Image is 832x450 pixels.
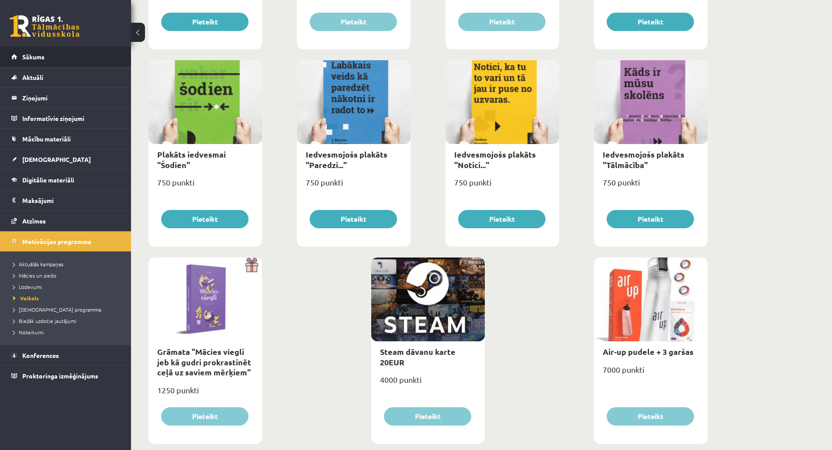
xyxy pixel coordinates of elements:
legend: Informatīvie ziņojumi [22,108,120,128]
a: Rīgas 1. Tālmācības vidusskola [10,15,79,37]
span: [DEMOGRAPHIC_DATA] [22,155,91,163]
a: Veikals [13,294,122,302]
a: Steam dāvanu karte 20EUR [380,347,456,367]
button: Pieteikt [161,13,249,31]
a: Plakāts iedvesmai "Šodien" [157,149,226,169]
span: Mācību materiāli [22,135,71,143]
div: 7000 punkti [594,362,708,384]
a: Ziņojumi [11,88,120,108]
div: 1250 punkti [148,383,262,405]
div: 750 punkti [297,175,411,197]
a: Sākums [11,47,120,67]
button: Pieteikt [161,407,249,426]
button: Pieteikt [458,13,545,31]
div: 750 punkti [594,175,708,197]
a: Uzdevumi [13,283,122,291]
button: Pieteikt [384,407,471,426]
div: 750 punkti [148,175,262,197]
a: [DEMOGRAPHIC_DATA] [11,149,120,169]
legend: Maksājumi [22,190,120,210]
button: Pieteikt [607,407,694,426]
div: 4000 punkti [371,372,485,394]
a: Iedvesmojošs plakāts "Notici..." [454,149,536,169]
button: Pieteikt [310,210,397,228]
button: Pieteikt [458,210,545,228]
span: Digitālie materiāli [22,176,74,184]
a: Maksājumi [11,190,120,210]
a: Biežāk uzdotie jautājumi [13,317,122,325]
div: 750 punkti [445,175,559,197]
a: Konferences [11,345,120,365]
a: Iedvesmojošs plakāts "Paredzi..." [306,149,387,169]
a: Aktuālās kampaņas [13,260,122,268]
a: Motivācijas programma [11,231,120,251]
a: Air-up pudele + 3 garšas [603,347,694,357]
a: Mācies un ziedo [13,271,122,279]
a: Mācību materiāli [11,129,120,149]
span: Biežāk uzdotie jautājumi [13,317,76,324]
span: Aktuālās kampaņas [13,261,63,268]
legend: Ziņojumi [22,88,120,108]
a: Proktoringa izmēģinājums [11,366,120,386]
span: Proktoringa izmēģinājums [22,372,98,380]
button: Pieteikt [310,13,397,31]
img: Dāvana ar pārsteigumu [242,258,262,272]
a: Grāmata "Mācies viegli jeb kā gudri prokrastinēt ceļā uz saviem mērķiem" [157,347,251,377]
span: Mācies un ziedo [13,272,56,279]
span: Konferences [22,351,59,359]
span: Uzdevumi [13,283,42,290]
span: Motivācijas programma [22,237,91,245]
span: Veikals [13,295,39,302]
button: Pieteikt [607,210,694,228]
button: Pieteikt [161,210,249,228]
a: Noteikumi [13,328,122,336]
a: Digitālie materiāli [11,170,120,190]
span: Sākums [22,53,45,61]
span: [DEMOGRAPHIC_DATA] programma [13,306,101,313]
a: Aktuāli [11,67,120,87]
a: [DEMOGRAPHIC_DATA] programma [13,306,122,313]
button: Pieteikt [607,13,694,31]
span: Atzīmes [22,217,46,225]
a: Iedvesmojošs plakāts "Tālmācība" [603,149,684,169]
a: Informatīvie ziņojumi [11,108,120,128]
span: Noteikumi [13,329,44,336]
span: Aktuāli [22,73,43,81]
a: Atzīmes [11,211,120,231]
